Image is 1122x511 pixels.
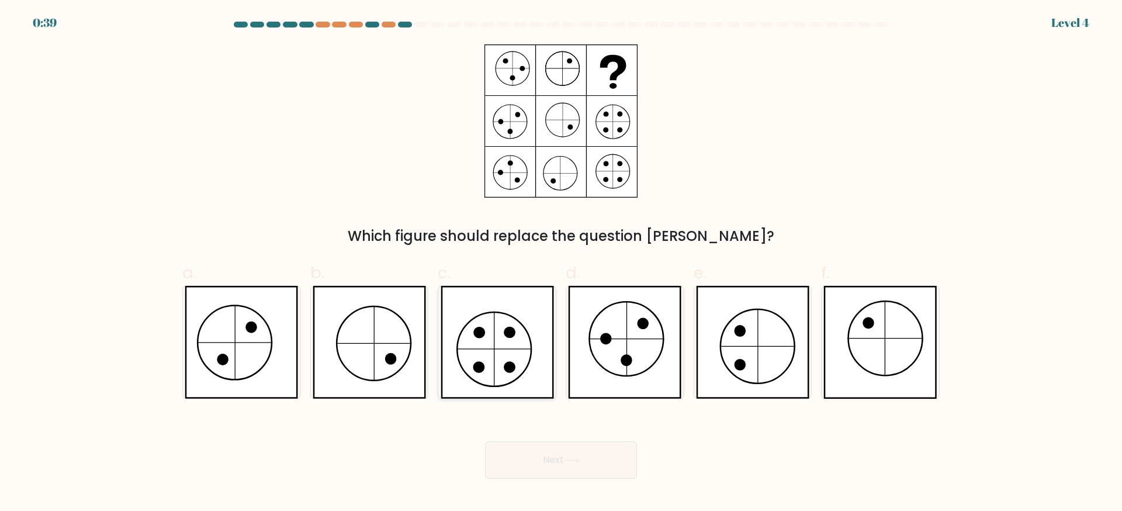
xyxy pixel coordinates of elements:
span: d. [566,261,580,284]
div: Which figure should replace the question [PERSON_NAME]? [189,226,933,247]
div: Level 4 [1051,14,1089,32]
div: 0:39 [33,14,57,32]
button: Next [485,441,637,479]
span: f. [821,261,829,284]
span: c. [438,261,451,284]
span: b. [310,261,324,284]
span: e. [694,261,707,284]
span: a. [182,261,196,284]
